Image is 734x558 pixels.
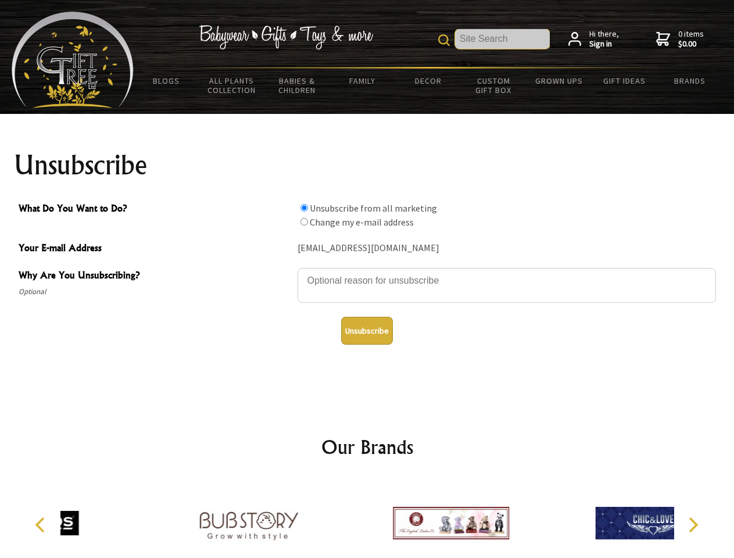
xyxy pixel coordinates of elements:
[330,69,396,93] a: Family
[310,202,437,214] label: Unsubscribe from all marketing
[300,218,308,226] input: What Do You Want to Do?
[310,216,414,228] label: Change my e-mail address
[19,201,292,218] span: What Do You Want to Do?
[678,39,704,49] strong: $0.00
[199,69,265,102] a: All Plants Collection
[592,69,657,93] a: Gift Ideas
[29,512,55,538] button: Previous
[300,204,308,212] input: What Do You Want to Do?
[298,239,716,257] div: [EMAIL_ADDRESS][DOMAIN_NAME]
[12,12,134,108] img: Babyware - Gifts - Toys and more...
[568,29,619,49] a: Hi there,Sign in
[134,69,199,93] a: BLOGS
[199,25,373,49] img: Babywear - Gifts - Toys & more
[264,69,330,102] a: Babies & Children
[19,241,292,257] span: Your E-mail Address
[526,69,592,93] a: Grown Ups
[298,268,716,303] textarea: Why Are You Unsubscribing?
[19,268,292,285] span: Why Are You Unsubscribing?
[438,34,450,46] img: product search
[14,151,721,179] h1: Unsubscribe
[23,433,711,461] h2: Our Brands
[656,29,704,49] a: 0 items$0.00
[680,512,706,538] button: Next
[589,29,619,49] span: Hi there,
[657,69,723,93] a: Brands
[455,29,550,49] input: Site Search
[461,69,527,102] a: Custom Gift Box
[589,39,619,49] strong: Sign in
[678,28,704,49] span: 0 items
[395,69,461,93] a: Decor
[341,317,393,345] button: Unsubscribe
[19,285,292,299] span: Optional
